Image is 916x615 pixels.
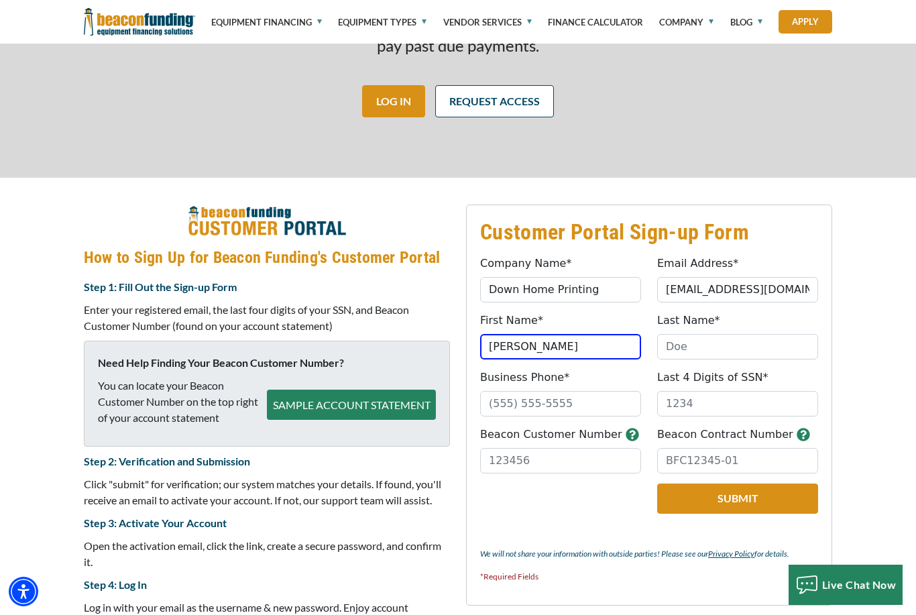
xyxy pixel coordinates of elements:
[480,484,643,525] iframe: reCAPTCHA
[822,578,897,591] span: Live Chat Now
[657,484,818,514] button: Submit
[84,280,237,293] strong: Step 1: Fill Out the Sign-up Form
[84,578,147,591] strong: Step 4: Log In
[708,549,754,559] a: Privacy Policy
[626,427,639,443] button: button
[267,390,436,420] button: SAMPLE ACCOUNT STATEMENT
[84,476,450,508] p: Click "submit" for verification; our system matches your details. If found, you'll receive an ema...
[480,448,641,473] input: 123456
[480,370,569,386] label: Business Phone*
[84,246,450,269] h4: How to Sign Up for Beacon Funding's Customer Portal
[84,538,450,570] p: Open the activation email, click the link, create a secure password, and confirm it.
[188,205,346,239] img: How to Sign Up for Beacon Funding's Customer Portal
[480,334,641,359] input: John
[9,577,38,606] div: Accessibility Menu
[789,565,903,605] button: Live Chat Now
[480,427,622,443] label: Beacon Customer Number
[480,256,571,272] label: Company Name*
[98,356,344,369] strong: Need Help Finding Your Beacon Customer Number?
[779,10,832,34] a: Apply
[98,378,267,426] p: You can locate your Beacon Customer Number on the top right of your account statement
[480,219,818,245] h3: Customer Portal Sign-up Form
[480,277,641,302] input: Beacon Funding
[435,85,554,117] a: REQUEST ACCESS
[84,516,227,529] strong: Step 3: Activate Your Account
[657,427,793,443] label: Beacon Contract Number
[657,256,738,272] label: Email Address*
[480,569,818,585] p: *Required Fields
[362,85,425,117] a: LOG IN - open in a new tab
[480,546,818,562] p: We will not share your information with outside parties! Please see our for details.
[84,302,450,334] p: Enter your registered email, the last four digits of your SSN, and Beacon Customer Number (found ...
[657,277,818,302] input: jdoe@gmail.com
[657,448,818,473] input: BFC12345-01
[657,334,818,359] input: Doe
[657,313,720,329] label: Last Name*
[84,455,250,467] strong: Step 2: Verification and Submission
[657,391,818,416] input: 1234
[480,313,543,329] label: First Name*
[480,391,641,416] input: (555) 555-5555
[657,370,768,386] label: Last 4 Digits of SSN*
[797,427,810,443] button: button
